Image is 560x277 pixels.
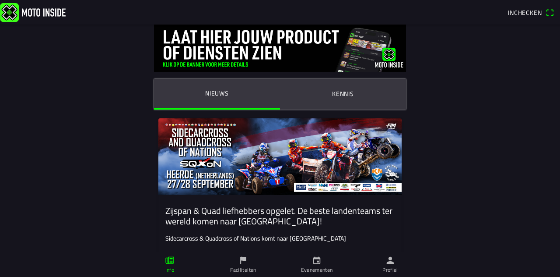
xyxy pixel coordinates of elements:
[332,89,354,99] ion-label: Kennis
[165,234,395,243] p: Sidecarcross & Quadcross of Nations komt naar [GEOGRAPHIC_DATA]
[154,25,406,72] img: DquIORQn5pFcG0wREDc6xsoRnKbaxAuyzJmd8qj8.jpg
[382,266,398,274] ion-label: Profiel
[508,8,542,17] span: Inchecken
[301,266,333,274] ion-label: Evenementen
[205,89,229,98] ion-label: Nieuws
[504,5,558,20] a: Incheckenqr scanner
[165,206,395,227] ion-card-title: Zijspan & Quad liefhebbers opgelet. De beste landenteams ter wereld komen naar [GEOGRAPHIC_DATA]!
[158,118,402,195] img: 64v4Apfhk9kRvyee7tCCbhUWCIhqkwx3UzeRWfBS.jpg
[385,256,395,265] ion-icon: person
[230,266,256,274] ion-label: Faciliteiten
[165,256,175,265] ion-icon: paper
[238,256,248,265] ion-icon: flag
[165,266,174,274] ion-label: Info
[312,256,322,265] ion-icon: calendar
